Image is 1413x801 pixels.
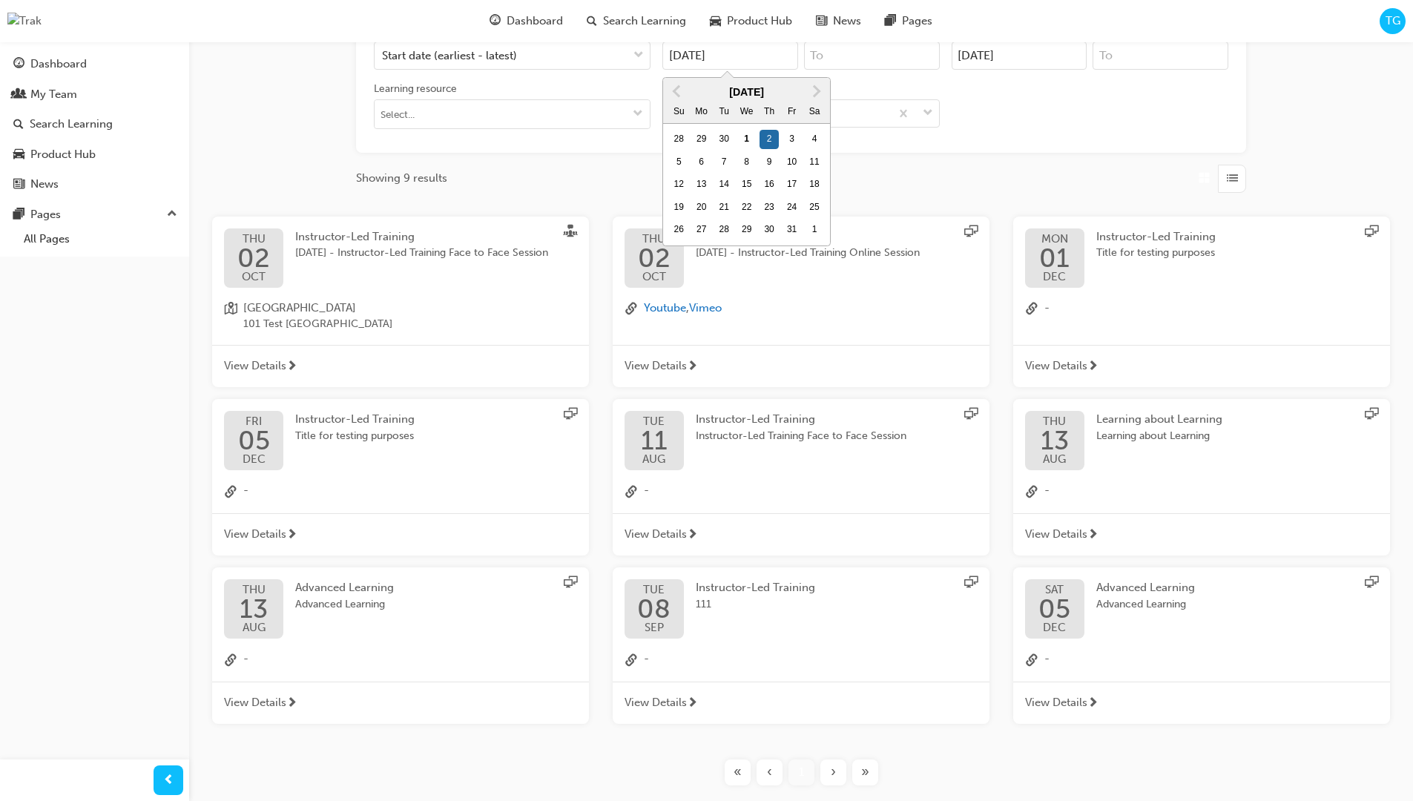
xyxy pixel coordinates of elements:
span: DEC [1039,271,1070,283]
div: Start date (earliest - latest) [382,47,517,65]
span: TUE [637,584,671,596]
span: Grid [1199,170,1210,187]
div: [DATE] [663,84,830,101]
span: Title for testing purposes [1096,245,1216,262]
button: TUE11AUGInstructor-Led TrainingInstructor-Led Training Face to Face Sessionlink-icon-View Details [613,399,989,556]
div: DashboardMy TeamSearch LearningProduct HubNews [6,50,183,198]
span: Advanced Learning [295,581,394,594]
span: guage-icon [490,12,501,30]
div: Fr [783,102,802,122]
span: Instructor-Led Training [295,412,415,426]
button: SAT05DECAdvanced LearningAdvanced Learninglink-icon-View Details [1013,567,1390,724]
button: TG [1380,8,1406,34]
button: THU13AUGLearning about LearningLearning about Learninglink-icon-View Details [1013,399,1390,556]
a: News [6,171,183,198]
div: Choose Sunday, October 12th, 2025 [669,175,688,194]
span: link-icon [224,650,237,670]
span: link-icon [1025,650,1038,670]
span: people-icon [13,88,24,102]
span: next-icon [286,529,297,542]
span: , [644,300,722,319]
span: TG [1386,13,1400,30]
span: Dashboard [507,13,563,30]
button: Pages [6,201,183,228]
a: All Pages [18,228,183,251]
span: sessionType_ONLINE_URL-icon [1365,225,1378,241]
span: - [644,482,649,501]
span: View Details [625,694,687,711]
span: View Details [625,357,687,375]
span: sessionType_ONLINE_URL-icon [564,407,577,423]
span: Instructor-Led Training Face to Face Session [696,428,906,445]
span: link-icon [224,482,237,501]
div: Choose Friday, October 17th, 2025 [783,175,802,194]
span: next-icon [687,529,698,542]
span: - [644,650,649,670]
span: down-icon [923,104,933,123]
div: Choose Monday, October 6th, 2025 [692,153,711,172]
button: MON01DECInstructor-Led TrainingTitle for testing purposeslink-icon-View Details [1013,217,1390,388]
a: MON01DECInstructor-Led TrainingTitle for testing purposes [1025,228,1378,288]
a: news-iconNews [804,6,873,36]
span: SAT [1038,584,1070,596]
div: Su [669,102,688,122]
span: - [243,482,248,501]
span: Instructor-Led Training [696,412,815,426]
span: up-icon [167,205,177,224]
div: Tu [714,102,734,122]
a: SAT05DECAdvanced LearningAdvanced Learning [1025,579,1378,639]
input: Start DatePrevious MonthNext Month[DATE]SuMoTuWeThFrSamonth 2025-10 [662,42,798,70]
span: List [1227,170,1238,187]
span: AUG [641,454,668,465]
span: down-icon [633,46,644,65]
div: Choose Friday, October 24th, 2025 [783,198,802,217]
div: Sa [805,102,824,122]
span: link-icon [1025,482,1038,501]
span: - [1044,300,1050,319]
input: To [804,42,940,70]
div: Choose Tuesday, October 7th, 2025 [714,153,734,172]
a: Dashboard [6,50,183,78]
span: link-icon [1025,300,1038,319]
div: Choose Saturday, October 25th, 2025 [805,198,824,217]
button: Last page [849,759,881,785]
span: prev-icon [163,771,174,790]
a: View Details [212,345,589,388]
span: Product Hub [727,13,792,30]
a: My Team [6,81,183,108]
div: Product Hub [30,146,96,163]
span: Pages [902,13,932,30]
a: search-iconSearch Learning [575,6,698,36]
input: Learning resourcetoggle menu [375,100,650,128]
span: next-icon [687,360,698,374]
span: DEC [238,454,270,465]
span: 1 [799,764,804,781]
span: THU [1041,416,1069,427]
div: Choose Monday, October 13th, 2025 [692,175,711,194]
div: Choose Monday, October 20th, 2025 [692,198,711,217]
span: Title for testing purposes [295,428,415,445]
a: View Details [1013,345,1390,388]
button: First page [722,759,754,785]
span: 08 [637,596,671,622]
span: car-icon [13,148,24,162]
div: Choose Sunday, October 26th, 2025 [669,220,688,240]
span: - [243,650,248,670]
span: [DATE] - Instructor-Led Training Face to Face Session [295,245,548,262]
div: Choose Saturday, November 1st, 2025 [805,220,824,240]
span: OCT [638,271,671,283]
span: guage-icon [13,58,24,71]
a: View Details [1013,682,1390,725]
span: sessionType_FACE_TO_FACE-icon [564,225,577,241]
span: news-icon [13,178,24,191]
div: My Team [30,86,77,103]
span: link-icon [625,482,638,501]
span: 05 [238,427,270,454]
button: Youtube [644,300,686,317]
div: Choose Friday, October 31st, 2025 [783,220,802,240]
a: View Details [613,682,989,725]
div: Choose Sunday, September 28th, 2025 [669,130,688,149]
span: News [833,13,861,30]
span: DEC [1038,622,1070,633]
span: Advanced Learning [1096,596,1195,613]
